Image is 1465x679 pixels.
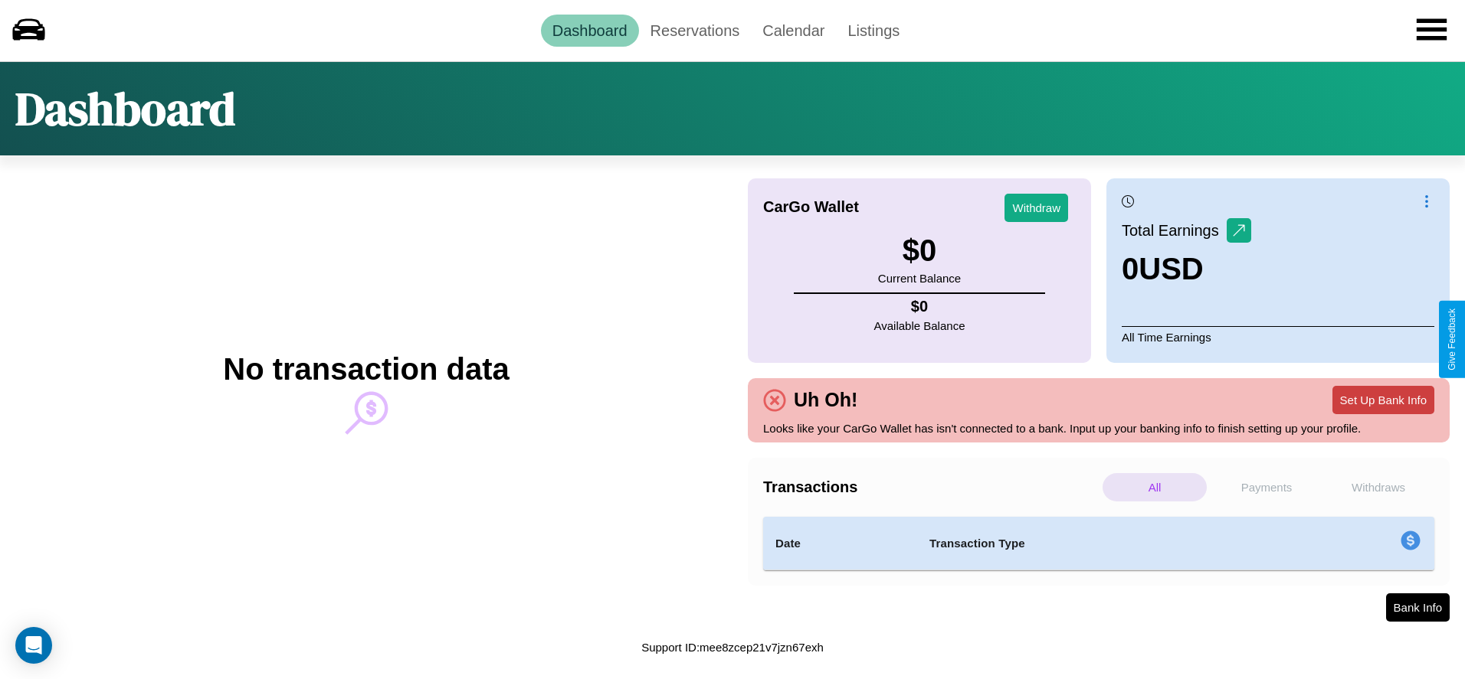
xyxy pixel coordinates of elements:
[836,15,911,47] a: Listings
[1386,593,1450,622] button: Bank Info
[929,534,1276,553] h4: Transaction Type
[1122,217,1227,244] p: Total Earnings
[786,389,865,411] h4: Uh Oh!
[1326,473,1431,501] p: Withdraws
[763,517,1434,570] table: simple table
[541,15,639,47] a: Dashboard
[763,418,1434,439] p: Looks like your CarGo Wallet has isn't connected to a bank. Input up your banking info to finish ...
[639,15,752,47] a: Reservations
[763,478,1099,496] h4: Transactions
[775,534,905,553] h4: Date
[1103,473,1207,501] p: All
[1122,326,1434,348] p: All Time Earnings
[878,233,961,268] h3: $ 0
[763,198,859,216] h4: CarGo Wallet
[1122,252,1251,286] h3: 0 USD
[1332,386,1434,414] button: Set Up Bank Info
[1005,194,1068,222] button: Withdraw
[874,298,965,315] h4: $ 0
[1214,473,1319,501] p: Payments
[751,15,836,47] a: Calendar
[1447,308,1457,371] div: Give Feedback
[874,315,965,336] p: Available Balance
[641,637,824,658] p: Support ID: mee8zcep21v7jzn67exh
[15,77,235,140] h1: Dashboard
[878,268,961,289] p: Current Balance
[223,352,509,387] h2: No transaction data
[15,627,52,664] div: Open Intercom Messenger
